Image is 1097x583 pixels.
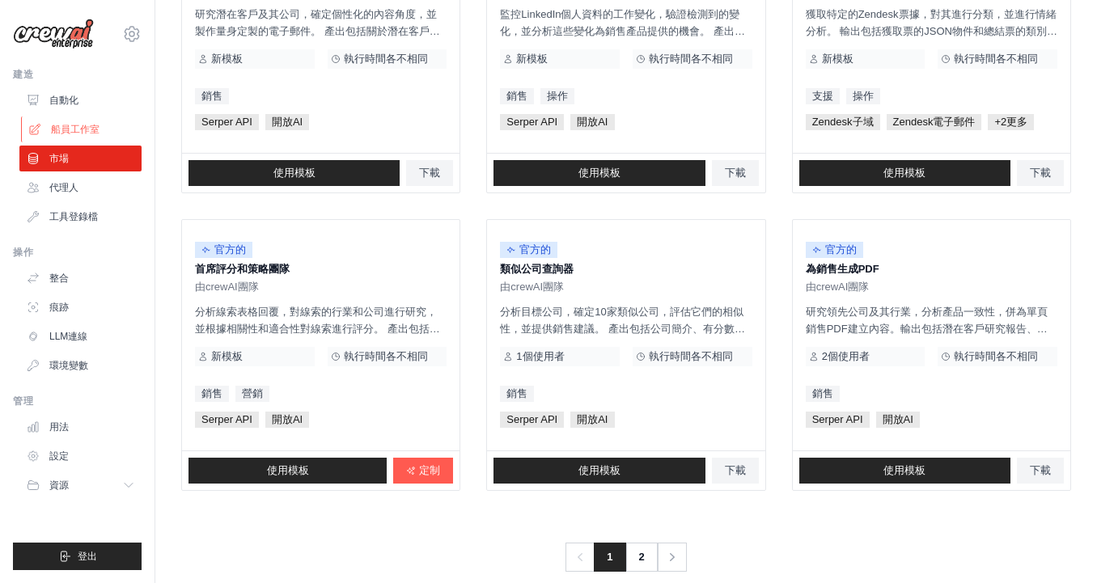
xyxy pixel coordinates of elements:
p: 研究潛在客戶及其公司，確定個性化的內容角度，並製作量身定製的電子郵件。 產出包括關於潛在客戶的詳細檔案、個性化的談話要點和一封專業撰寫的電子郵件，該電子郵件有效地將潛在客戶的需求與產品的好處聯絡起來。 [195,6,447,40]
span: Serper API [195,114,259,130]
span: 官方的 [806,242,863,258]
span: 資源 [49,479,69,492]
a: 下載 [406,160,453,186]
a: 痕跡 [19,294,142,320]
a: LLM連線 [19,323,142,349]
a: 營銷 [235,386,269,402]
p: 獲取特定的Zendesk票據，對其進行分類，並進行情緒分析。 輸出包括獲取票的JSON物件和總結票的類別和情緒的Markdown報告，或指示是否沒有找到票。 [806,6,1057,40]
span: +2更多 [988,114,1034,130]
span: 開放AI [570,412,614,428]
p: 分析線索表格回覆，對線索的行業和公司進行研究，並根據相關性和適合性對線索進行評分。 產出包括表格中的關鍵見解、[PERSON_NAME]的研究報告、領先分數和量身定製的策略，包括有效推銷產品的談... [195,303,447,337]
p: 首席評分和策略團隊 [195,261,447,277]
p: 研究領先公司及其行業，分析產品一致性，併為單頁銷售PDF建立內容。輸出包括潛在客戶研究報告、產品分析以及針對潛在客戶需求量身定製的[PERSON_NAME]、結構化的銷售推銷。 [806,303,1057,337]
a: 使用模板 [799,458,1010,484]
a: 下載 [1017,458,1064,484]
a: 下載 [1017,160,1064,186]
a: 使用模板 [493,458,705,484]
span: 下載 [419,167,440,180]
a: 使用模板 [799,160,1010,186]
span: 執行時間各不相同 [344,53,428,65]
span: 執行時間各不相同 [344,350,428,363]
span: 執行時間各不相同 [954,53,1038,65]
a: 使用模板 [493,160,705,186]
a: 設定 [19,443,142,469]
span: 1 [594,543,625,572]
span: 由crewAI團隊 [195,281,259,294]
span: 下載 [725,464,746,477]
img: 標誌 [13,19,94,49]
p: 監控LinkedIn個人資料的工作變化，驗證檢測到的變化，並分析這些變化為銷售產品提供的機會。 產出包括一份經過驗證的職位變更清單和可操作的建議，供銷售團隊在外聯中利用這些變更。 [500,6,752,40]
a: 使用模板 [188,160,400,186]
span: 2個使用者 [822,350,870,363]
a: 定制 [393,458,453,484]
a: 用法 [19,414,142,440]
span: 新模板 [822,53,853,65]
span: 下載 [725,167,746,180]
span: 下載 [1030,167,1051,180]
a: 下載 [712,160,759,186]
span: 使用模板 [578,464,621,477]
span: 新模板 [211,53,243,65]
a: 操作 [846,88,880,104]
a: 銷售 [195,386,229,402]
a: 銷售 [806,386,840,402]
span: 使用模板 [883,167,925,180]
span: Serper API [195,412,259,428]
span: 下載 [1030,464,1051,477]
span: 開放AI [265,412,309,428]
a: 支援 [806,88,840,104]
a: 銷售 [195,88,229,104]
p: 類似公司查詢器 [500,261,752,277]
span: Serper API [500,412,564,428]
a: 使用模板 [188,458,387,484]
span: 登出 [78,550,97,563]
span: Zendesk子域 [806,114,880,130]
a: 操作 [540,88,574,104]
span: 由crewAI團隊 [500,281,564,294]
span: 執行時間各不相同 [954,350,1038,363]
a: 環境變數 [19,353,142,378]
span: 使用模板 [883,464,925,477]
span: Zendesk電子郵件 [887,114,982,130]
p: 分析目標公司，確定10家類似公司，評估它們的相似性，並提供銷售建議。 產出包括公司簡介、有分數的類似公司以及銷售團隊的參與策略。 [500,303,752,337]
a: 銷售 [500,88,534,104]
span: 官方的 [195,242,252,258]
span: 定制 [419,464,440,477]
div: 操作 [13,246,142,259]
span: 開放AI [265,114,309,130]
div: 管理 [13,395,142,408]
span: 新模板 [516,53,548,65]
span: Serper API [806,412,870,428]
span: 執行時間各不相同 [649,350,733,363]
span: 執行時間各不相同 [649,53,733,65]
span: 使用模板 [578,167,621,180]
a: 整合 [19,265,142,291]
nav: 分頁 [565,543,686,572]
span: 由crewAI團隊 [806,281,870,294]
span: 使用模板 [273,167,316,180]
a: 銷售 [500,386,534,402]
div: 建造 [13,68,142,81]
a: 2 [625,543,658,572]
span: 開放AI [570,114,614,130]
button: 登出 [13,543,142,570]
a: 船員工作室 [21,116,143,142]
p: 為銷售生成PDF [806,261,1057,277]
span: 新模板 [211,350,243,363]
a: 市場 [19,146,142,171]
span: Serper API [500,114,564,130]
a: 工具登錄檔 [19,204,142,230]
span: 1個使用者 [516,350,564,363]
a: 自動化 [19,87,142,113]
span: 使用模板 [267,464,309,477]
span: 官方的 [500,242,557,258]
a: 代理人 [19,175,142,201]
button: 資源 [19,472,142,498]
a: 下載 [712,458,759,484]
span: 開放AI [876,412,920,428]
